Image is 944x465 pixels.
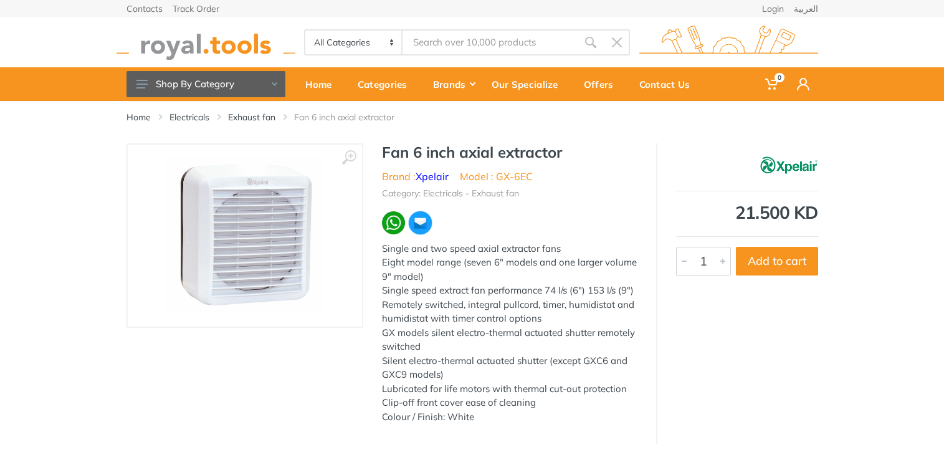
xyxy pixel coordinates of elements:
[760,150,818,181] img: Xpelair
[483,71,575,97] div: Our Specialize
[126,4,163,13] a: Contacts
[416,170,449,183] a: Xpelair
[126,71,285,97] button: Shop By Category
[294,111,413,123] li: Fan 6 inch axial extractor
[736,247,818,276] button: Add to cart
[297,71,349,97] div: Home
[639,26,818,60] img: royal.tools Logo
[382,242,637,424] div: Single and two speed axial extractor fans Eight model range (seven 6" models and one larger volum...
[460,169,533,184] li: Model : GX-6EC
[382,211,405,234] img: wa.webp
[126,111,151,123] a: Home
[117,26,295,60] img: royal.tools Logo
[382,169,449,184] li: Brand :
[305,31,403,54] select: Category
[173,4,219,13] a: Track Order
[424,71,483,97] div: Brands
[228,111,275,123] a: Exhaust fan
[762,4,784,13] a: Login
[382,187,519,200] li: Category: Electricals - Exhaust fan
[575,67,631,101] a: Offers
[676,204,818,221] div: 21.500 KD
[126,111,818,123] nav: breadcrumb
[169,111,209,123] a: Electricals
[575,71,631,97] div: Offers
[349,71,424,97] div: Categories
[382,143,637,161] h1: Fan 6 inch axial extractor
[349,67,424,101] a: Categories
[166,157,323,314] img: Royal Tools - Fan 6 inch axial extractor
[631,71,707,97] div: Contact Us
[408,210,433,236] img: ma.webp
[794,4,818,13] a: العربية
[775,73,784,82] span: 0
[297,67,349,101] a: Home
[403,29,577,55] input: Site search
[483,67,575,101] a: Our Specialize
[631,67,707,101] a: Contact Us
[756,67,788,101] a: 0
